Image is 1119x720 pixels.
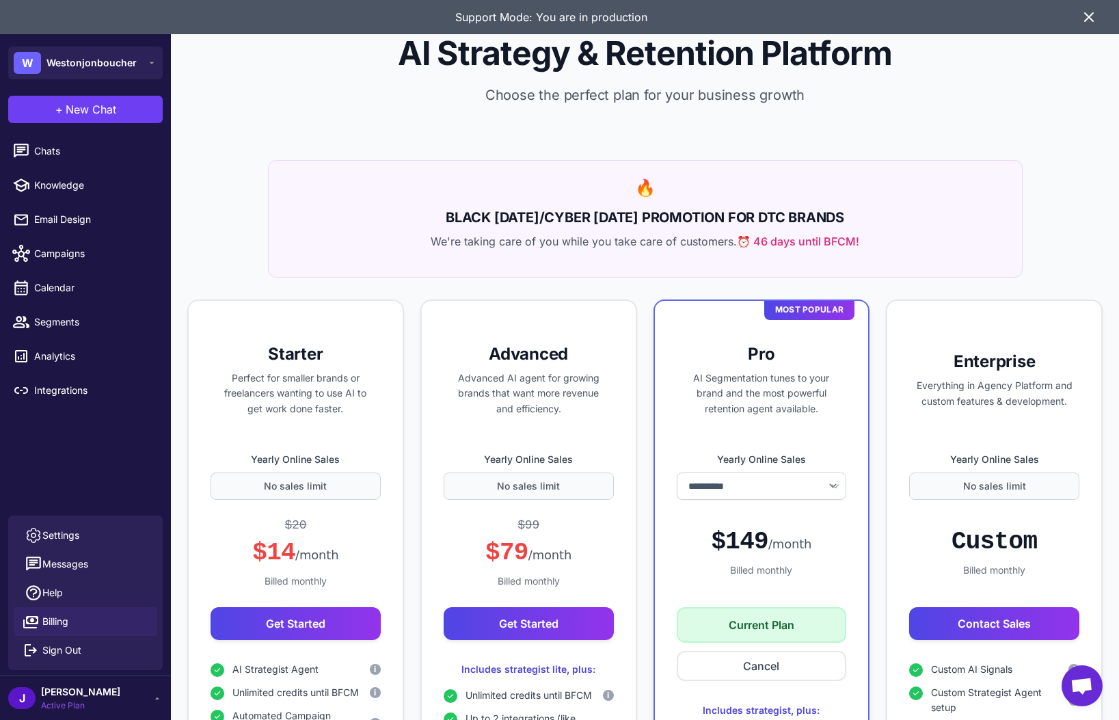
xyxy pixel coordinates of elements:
[232,685,359,700] span: Unlimited credits until BFCM
[5,342,165,371] a: Analytics
[14,52,41,74] div: W
[14,578,157,607] a: Help
[374,686,376,699] span: i
[5,376,165,405] a: Integrations
[284,516,306,535] div: $20
[444,662,614,677] div: Includes strategist lite, plus:
[34,315,154,330] span: Segments
[66,101,116,118] span: New Chat
[285,233,1006,250] p: We're taking care of you while you take care of customers.
[5,308,165,336] a: Segments
[931,662,1012,677] span: Custom AI Signals
[34,349,154,364] span: Analytics
[285,207,1006,228] h2: BLACK [DATE]/CYBER [DATE] PROMOTION FOR DTC BRANDS
[34,178,154,193] span: Knowledge
[55,101,63,118] span: +
[677,563,847,578] div: Billed monthly
[5,239,165,268] a: Campaigns
[5,137,165,165] a: Chats
[677,651,847,681] button: Cancel
[5,205,165,234] a: Email Design
[42,585,63,600] span: Help
[34,212,154,227] span: Email Design
[211,371,381,417] p: Perfect for smaller brands or freelancers wanting to use AI to get work done faster.
[677,343,847,365] h3: Pro
[497,479,560,494] span: No sales limit
[42,614,68,629] span: Billing
[1062,665,1103,706] div: Open chat
[466,688,592,703] span: Unlimited credits until BFCM
[193,85,1097,105] p: Choose the perfect plan for your business growth
[444,343,614,365] h3: Advanced
[211,607,381,640] button: Get Started
[444,452,614,467] label: Yearly Online Sales
[677,703,847,718] div: Includes strategist, plus:
[931,685,1068,715] span: Custom Strategist Agent setup
[8,687,36,709] div: J
[46,55,137,70] span: Westonjonboucher
[607,689,609,702] span: i
[1073,663,1075,676] span: i
[42,643,81,658] span: Sign Out
[8,46,163,79] button: WWestonjonboucher
[34,246,154,261] span: Campaigns
[34,383,154,398] span: Integrations
[963,479,1026,494] span: No sales limit
[264,479,327,494] span: No sales limit
[252,537,338,568] div: $14
[485,537,571,568] div: $79
[528,548,571,562] span: /month
[909,563,1079,578] div: Billed monthly
[764,299,855,320] div: Most Popular
[5,171,165,200] a: Knowledge
[42,528,79,543] span: Settings
[34,280,154,295] span: Calendar
[211,452,381,467] label: Yearly Online Sales
[952,526,1037,557] div: Custom
[8,96,163,123] button: +New Chat
[635,178,656,198] span: 🔥
[14,550,157,578] button: Messages
[41,684,120,699] span: [PERSON_NAME]
[909,607,1079,640] button: Contact Sales
[193,33,1097,74] h1: AI Strategy & Retention Platform
[211,343,381,365] h3: Starter
[34,144,154,159] span: Chats
[444,607,614,640] button: Get Started
[444,371,614,417] p: Advanced AI agent for growing brands that want more revenue and efficiency.
[14,636,157,665] button: Sign Out
[677,607,847,643] button: Current Plan
[41,699,120,712] span: Active Plan
[444,574,614,589] div: Billed monthly
[42,557,88,572] span: Messages
[517,516,539,535] div: $99
[232,662,319,677] span: AI Strategist Agent
[737,233,859,250] span: ⏰ 46 days until BFCM!
[677,452,847,467] label: Yearly Online Sales
[211,574,381,589] div: Billed monthly
[711,526,811,557] div: $149
[768,537,811,551] span: /month
[909,452,1079,467] label: Yearly Online Sales
[5,274,165,302] a: Calendar
[374,663,376,676] span: i
[677,371,847,417] p: AI Segmentation tunes to your brand and the most powerful retention agent available.
[909,351,1079,373] h3: Enterprise
[909,378,1079,410] p: Everything in Agency Platform and custom features & development.
[295,548,338,562] span: /month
